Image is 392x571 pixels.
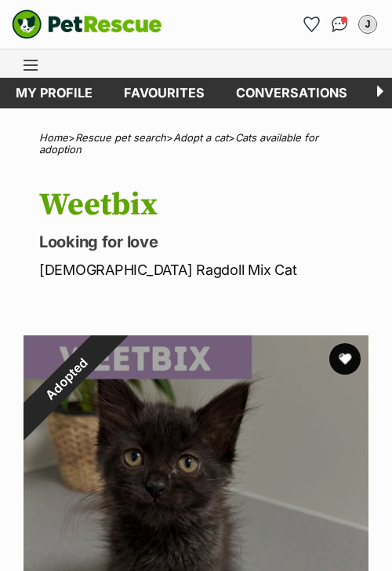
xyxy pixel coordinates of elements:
img: chat-41dd97257d64d25036548639549fe6c8038ab92f7586957e7f3b1b290dea8141.svg [332,16,348,32]
a: Menu [24,49,50,78]
a: Home [39,131,68,144]
a: Cats available for adoption [39,131,318,156]
a: Conversations [327,12,352,37]
a: Adopt a cat [173,131,228,144]
img: logo-cat-932fe2b9b8326f06289b0f2fb663e598f794de774fb13d1741a6617ecf9a85b4.svg [12,9,162,39]
a: Favourites [108,78,220,108]
p: Looking for love [39,231,368,253]
a: Favourites [299,12,324,37]
ul: Account quick links [299,12,380,37]
button: favourite [329,343,361,375]
div: J [360,16,376,32]
a: Rescue pet search [75,131,166,144]
p: [DEMOGRAPHIC_DATA] Ragdoll Mix Cat [39,259,368,280]
h1: Weetbix [39,187,368,223]
a: conversations [220,78,363,108]
a: PetRescue [12,9,162,39]
button: My account [355,12,380,37]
